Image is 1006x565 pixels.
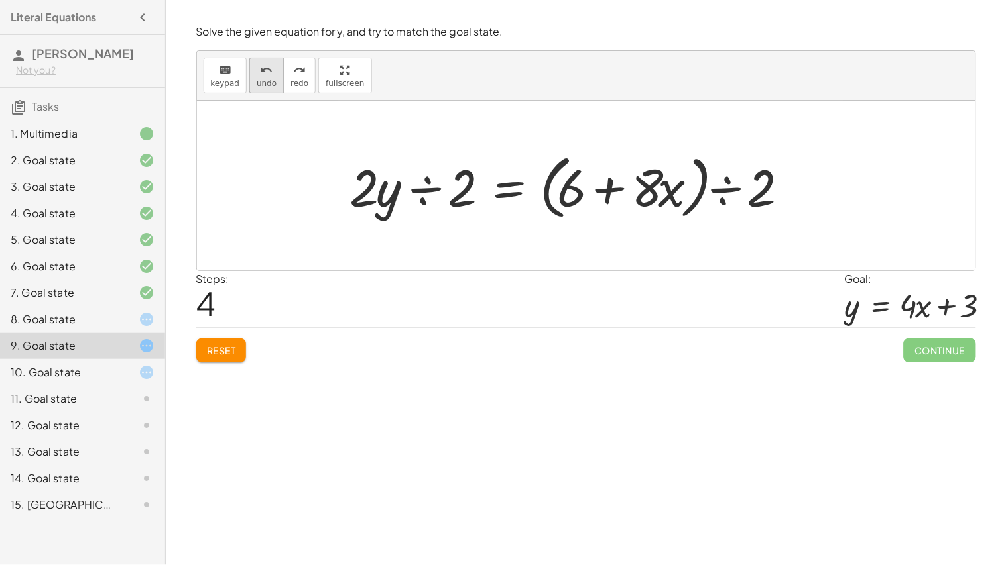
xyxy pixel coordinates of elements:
[139,152,155,168] i: Task finished and correct.
[11,470,117,486] div: 14. Goal state
[196,283,216,323] span: 4
[11,205,117,221] div: 4. Goal state
[11,391,117,407] div: 11. Goal state
[139,258,155,274] i: Task finished and correct.
[11,444,117,460] div: 13. Goal state
[139,232,155,248] i: Task finished and correct.
[293,62,306,78] i: redo
[139,364,155,380] i: Task started.
[139,126,155,142] i: Task finished.
[11,232,117,248] div: 5. Goal state
[196,272,229,285] label: Steps:
[257,79,277,88] span: undo
[211,79,240,88] span: keypad
[139,417,155,433] i: Task not started.
[219,62,231,78] i: keyboard
[32,99,59,113] span: Tasks
[139,179,155,195] i: Task finished and correct.
[11,417,117,433] div: 12. Goal state
[139,444,155,460] i: Task not started.
[11,126,117,142] div: 1. Multimedia
[11,364,117,380] div: 10. Goal state
[11,9,96,25] h4: Literal Equations
[16,64,155,77] div: Not you?
[11,497,117,513] div: 15. [GEOGRAPHIC_DATA]
[11,179,117,195] div: 3. Goal state
[139,497,155,513] i: Task not started.
[261,62,273,78] i: undo
[139,205,155,221] i: Task finished and correct.
[11,258,117,274] div: 6. Goal state
[326,79,364,88] span: fullscreen
[139,311,155,327] i: Task started.
[11,338,117,354] div: 9. Goal state
[139,391,155,407] i: Task not started.
[139,285,155,301] i: Task finished and correct.
[290,79,308,88] span: redo
[11,152,117,168] div: 2. Goal state
[204,58,247,93] button: keyboardkeypad
[32,46,134,61] span: [PERSON_NAME]
[844,271,975,287] div: Goal:
[207,344,236,356] span: Reset
[318,58,371,93] button: fullscreen
[11,285,117,301] div: 7. Goal state
[139,470,155,486] i: Task not started.
[196,25,976,40] p: Solve the given equation for y, and try to match the goal state.
[283,58,316,93] button: redoredo
[139,338,155,354] i: Task started.
[249,58,284,93] button: undoundo
[196,338,247,362] button: Reset
[11,311,117,327] div: 8. Goal state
